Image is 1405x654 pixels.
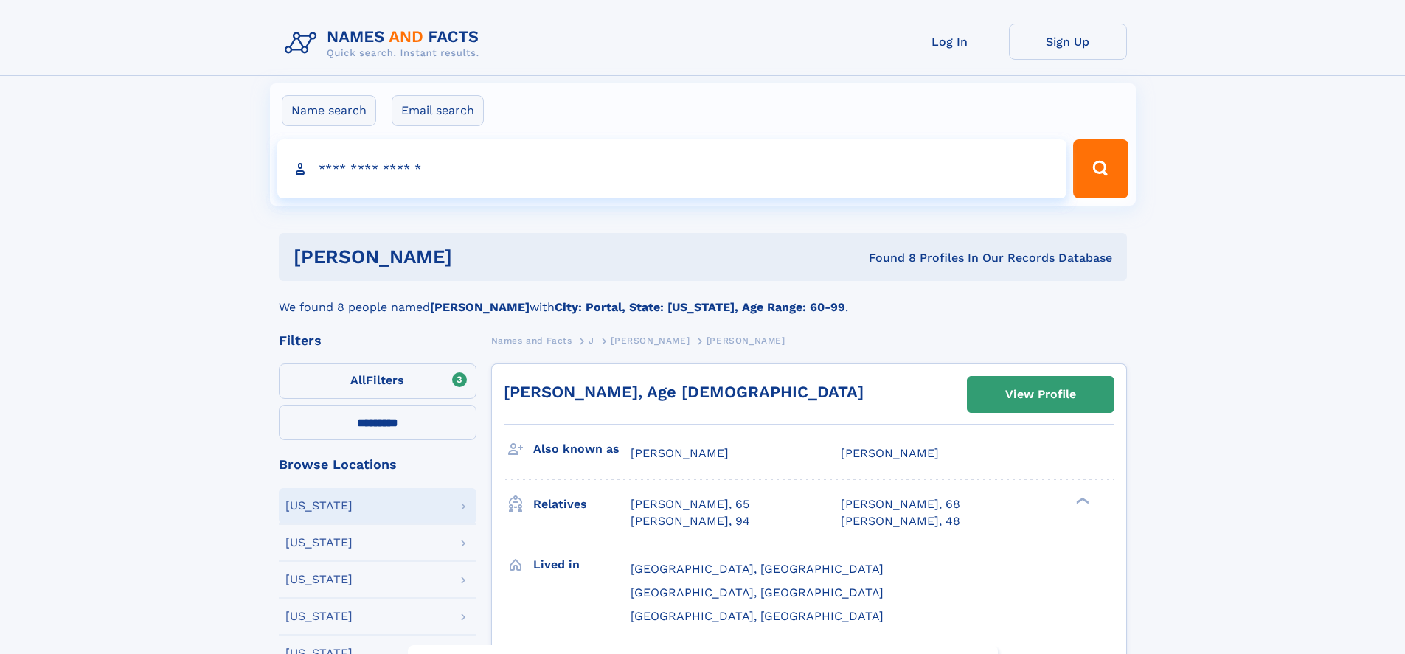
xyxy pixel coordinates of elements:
span: [GEOGRAPHIC_DATA], [GEOGRAPHIC_DATA] [631,562,884,576]
span: J [589,335,594,346]
a: [PERSON_NAME], 48 [841,513,960,529]
a: [PERSON_NAME], 68 [841,496,960,512]
a: View Profile [968,377,1114,412]
h3: Relatives [533,492,631,517]
label: Filters [279,363,476,399]
div: We found 8 people named with . [279,281,1127,316]
div: [US_STATE] [285,610,353,622]
h1: [PERSON_NAME] [294,248,661,266]
a: Names and Facts [491,331,572,349]
span: All [350,373,366,387]
div: [US_STATE] [285,574,353,585]
div: Found 8 Profiles In Our Records Database [660,250,1112,266]
a: J [589,331,594,349]
a: Sign Up [1009,24,1127,60]
a: [PERSON_NAME] [611,331,690,349]
input: search input [277,139,1067,198]
a: Log In [891,24,1009,60]
img: Logo Names and Facts [279,24,491,63]
span: [PERSON_NAME] [841,446,939,460]
a: [PERSON_NAME], 94 [631,513,750,529]
div: Browse Locations [279,458,476,471]
label: Email search [392,95,484,126]
span: [GEOGRAPHIC_DATA], [GEOGRAPHIC_DATA] [631,609,884,623]
div: [US_STATE] [285,537,353,549]
a: [PERSON_NAME], 65 [631,496,749,512]
label: Name search [282,95,376,126]
div: View Profile [1005,378,1076,411]
span: [PERSON_NAME] [611,335,690,346]
div: [US_STATE] [285,500,353,512]
a: [PERSON_NAME], Age [DEMOGRAPHIC_DATA] [504,383,864,401]
button: Search Button [1073,139,1128,198]
b: City: Portal, State: [US_STATE], Age Range: 60-99 [555,300,845,314]
span: [PERSON_NAME] [631,446,729,460]
div: Filters [279,334,476,347]
h3: Also known as [533,436,631,462]
h3: Lived in [533,552,631,577]
b: [PERSON_NAME] [430,300,530,314]
span: [GEOGRAPHIC_DATA], [GEOGRAPHIC_DATA] [631,585,884,599]
div: ❯ [1072,496,1090,506]
span: [PERSON_NAME] [707,335,785,346]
